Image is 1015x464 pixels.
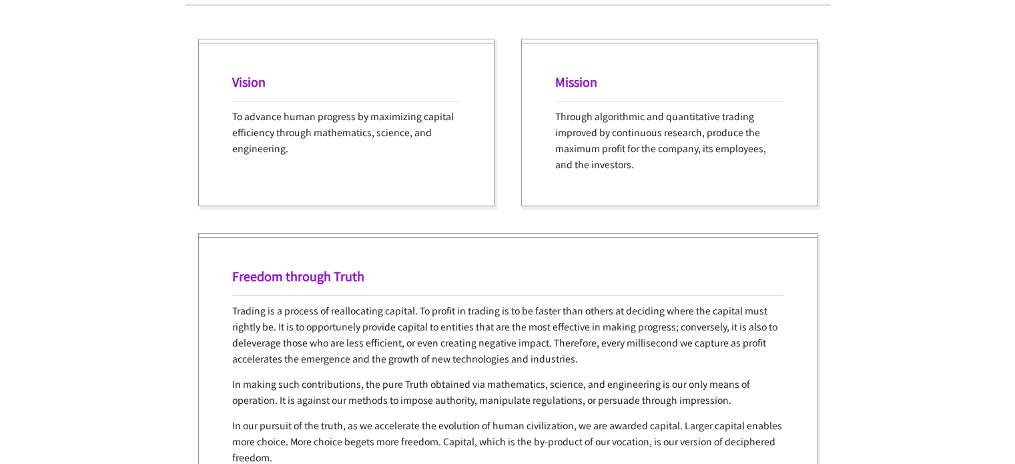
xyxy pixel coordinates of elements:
h1: Mission [555,73,783,90]
h1: Freedom through Truth [232,267,783,284]
p: Through algorithmic and quantitative trading improved by continuous research, produce the maximum... [555,108,783,172]
p: Trading is a process of reallocating capital. To profit in trading is to be faster than others at... [232,302,783,367]
p: To advance human progress by maximizing capital efficiency through mathematics, science, and engi... [232,108,460,156]
h1: Vision [232,73,460,90]
p: In making such contributions, the pure Truth obtained via mathematics, science, and engineering i... [232,376,783,408]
